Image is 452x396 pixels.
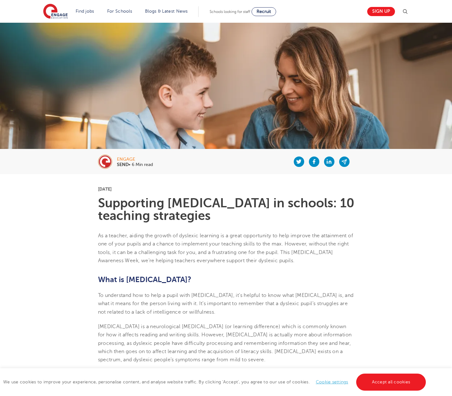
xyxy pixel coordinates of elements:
a: Cookie settings [316,380,348,384]
a: Sign up [367,7,395,16]
b: What is [MEDICAL_DATA]? [98,275,191,284]
span: To understand how to help a pupil with [MEDICAL_DATA], it’s helpful to know what [MEDICAL_DATA] i... [98,293,354,315]
a: Blogs & Latest News [145,9,188,14]
img: Engage Education [43,4,68,20]
b: SEND [117,162,129,167]
span: We use cookies to improve your experience, personalise content, and analyse website traffic. By c... [3,380,427,384]
span: [MEDICAL_DATA] is a neurological [MEDICAL_DATA] (or learning difference) which is commonly known ... [98,324,352,363]
a: Accept all cookies [356,374,426,391]
a: For Schools [107,9,132,14]
span: Schools looking for staff [210,9,250,14]
p: • 6 Min read [117,163,153,167]
span: Recruit [257,9,271,14]
p: [DATE] [98,187,354,191]
span: As a teacher, aiding the growth of dyslexic learning is a great opportunity to help improve the a... [98,233,353,263]
div: engage [117,157,153,162]
a: Find jobs [76,9,94,14]
a: Recruit [252,7,276,16]
h1: Supporting [MEDICAL_DATA] in schools: 10 teaching strategies [98,197,354,222]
